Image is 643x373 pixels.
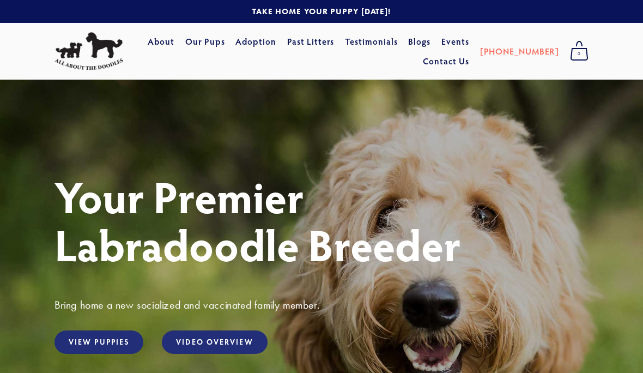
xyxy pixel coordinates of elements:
a: 0 items in cart [565,38,594,65]
a: Video Overview [162,330,267,354]
a: Contact Us [423,51,469,71]
img: All About The Doodles [54,32,123,70]
a: Blogs [408,32,430,51]
a: About [148,32,174,51]
a: Our Pups [185,32,225,51]
h3: Bring home a new socialized and vaccinated family member. [54,298,589,312]
a: Past Litters [287,35,335,47]
h1: Your Premier Labradoodle Breeder [54,172,589,268]
span: 0 [570,47,589,61]
a: Adoption [235,32,276,51]
a: [PHONE_NUMBER] [480,41,559,61]
a: Events [441,32,469,51]
a: Testimonials [345,32,398,51]
a: View Puppies [54,330,143,354]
